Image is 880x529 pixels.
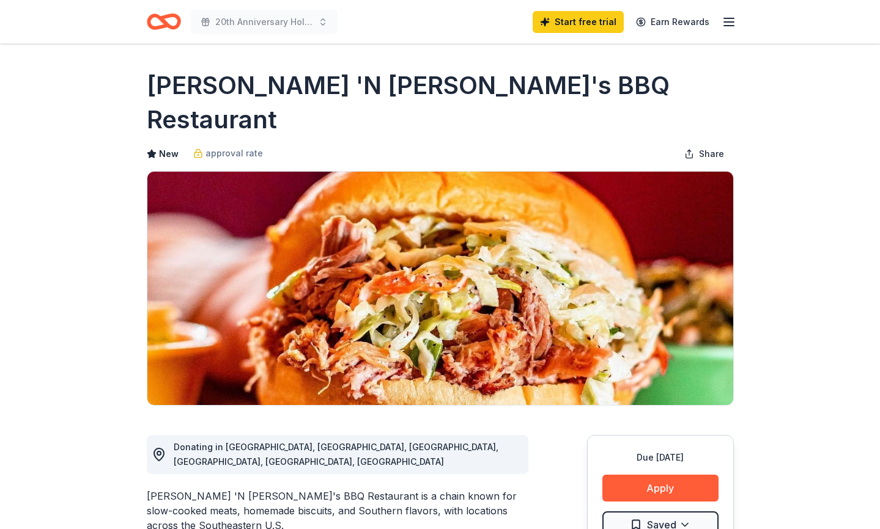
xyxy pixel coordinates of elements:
[193,146,263,161] a: approval rate
[174,442,498,467] span: Donating in [GEOGRAPHIC_DATA], [GEOGRAPHIC_DATA], [GEOGRAPHIC_DATA], [GEOGRAPHIC_DATA], [GEOGRAPH...
[147,7,181,36] a: Home
[699,147,724,161] span: Share
[215,15,313,29] span: 20th Anniversary Holiday Celebration
[533,11,624,33] a: Start free trial
[602,450,719,465] div: Due [DATE]
[602,475,719,502] button: Apply
[191,10,338,34] button: 20th Anniversary Holiday Celebration
[147,68,734,137] h1: [PERSON_NAME] 'N [PERSON_NAME]'s BBQ Restaurant
[675,142,734,166] button: Share
[159,147,179,161] span: New
[147,172,733,405] img: Image for Jim 'N Nick's BBQ Restaurant
[205,146,263,161] span: approval rate
[629,11,717,33] a: Earn Rewards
